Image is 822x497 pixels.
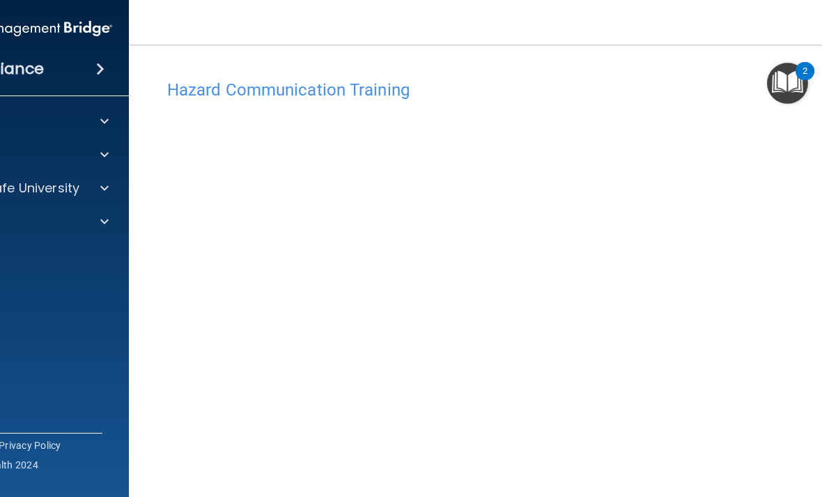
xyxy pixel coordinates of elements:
[802,71,807,89] div: 2
[767,63,808,104] button: Open Resource Center, 2 new notifications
